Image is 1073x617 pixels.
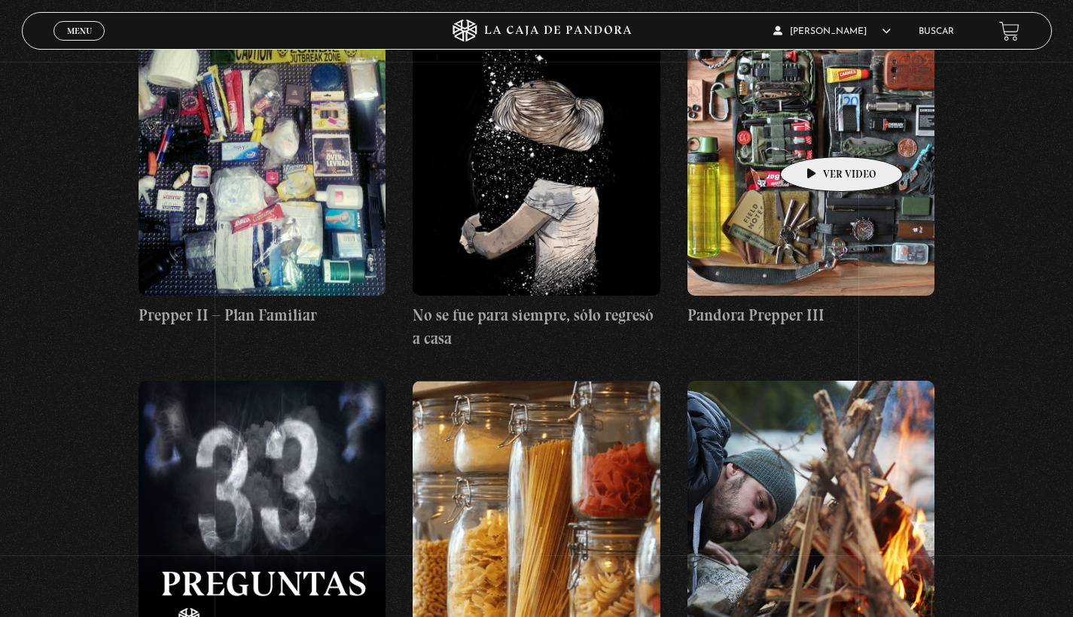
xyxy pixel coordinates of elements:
[687,303,934,327] h4: Pandora Prepper III
[999,21,1020,41] a: View your shopping cart
[773,27,891,36] span: [PERSON_NAME]
[413,303,660,351] h4: No se fue para siempre, sólo regresó a casa
[139,303,386,327] h4: Prepper II – Plan Familiar
[687,25,934,327] a: Pandora Prepper III
[139,25,386,327] a: Prepper II – Plan Familiar
[413,25,660,351] a: No se fue para siempre, sólo regresó a casa
[919,27,954,36] a: Buscar
[67,26,92,35] span: Menu
[62,39,97,50] span: Cerrar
